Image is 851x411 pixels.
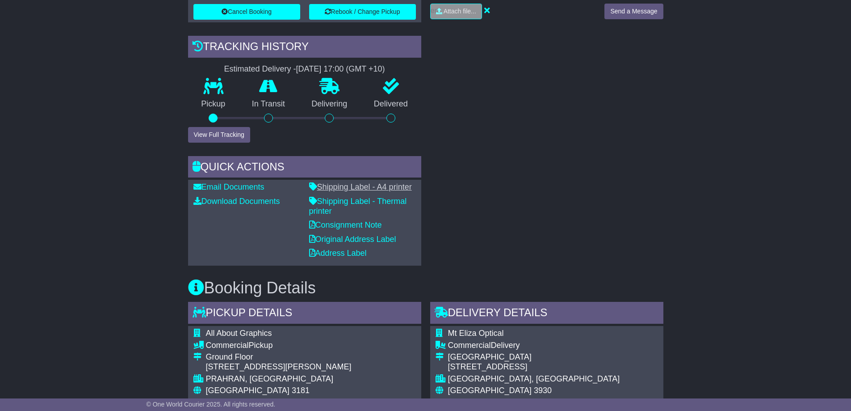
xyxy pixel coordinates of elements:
[206,374,352,384] div: PRAHRAN, [GEOGRAPHIC_DATA]
[193,182,264,191] a: Email Documents
[193,197,280,206] a: Download Documents
[188,127,250,143] button: View Full Tracking
[239,99,298,109] p: In Transit
[147,401,276,408] span: © One World Courier 2025. All rights reserved.
[309,4,416,20] button: Rebook / Change Pickup
[296,64,385,74] div: [DATE] 17:00 (GMT +10)
[206,352,352,362] div: Ground Floor
[309,249,367,258] a: Address Label
[361,99,421,109] p: Delivered
[188,99,239,109] p: Pickup
[206,341,249,350] span: Commercial
[430,302,663,326] div: Delivery Details
[604,4,663,19] button: Send a Message
[448,352,620,362] div: [GEOGRAPHIC_DATA]
[206,329,272,338] span: All About Graphics
[309,220,382,229] a: Consignment Note
[534,386,552,395] span: 3930
[448,386,532,395] span: [GEOGRAPHIC_DATA]
[309,235,396,244] a: Original Address Label
[448,341,491,350] span: Commercial
[206,386,289,395] span: [GEOGRAPHIC_DATA]
[193,4,300,20] button: Cancel Booking
[448,374,620,384] div: [GEOGRAPHIC_DATA], [GEOGRAPHIC_DATA]
[188,279,663,297] h3: Booking Details
[188,156,421,180] div: Quick Actions
[298,99,361,109] p: Delivering
[309,182,412,191] a: Shipping Label - A4 printer
[188,64,421,74] div: Estimated Delivery -
[309,197,407,216] a: Shipping Label - Thermal printer
[188,36,421,60] div: Tracking history
[206,362,352,372] div: [STREET_ADDRESS][PERSON_NAME]
[448,362,620,372] div: [STREET_ADDRESS]
[448,329,504,338] span: Mt Eliza Optical
[188,302,421,326] div: Pickup Details
[206,341,352,351] div: Pickup
[292,386,310,395] span: 3181
[448,341,620,351] div: Delivery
